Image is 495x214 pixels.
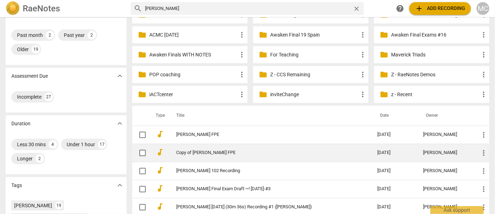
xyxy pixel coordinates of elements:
[479,185,488,193] span: more_vert
[176,150,352,155] a: Copy of [PERSON_NAME] FPE
[156,148,164,157] span: audiotrack
[423,204,468,210] div: [PERSON_NAME]
[358,90,367,99] span: more_vert
[479,31,488,39] span: more_vert
[238,90,246,99] span: more_vert
[17,46,29,53] div: Older
[14,202,52,209] div: [PERSON_NAME]
[394,2,406,15] a: Help
[479,149,488,157] span: more_vert
[477,2,489,15] button: MC
[372,180,417,198] td: [DATE]
[176,186,352,192] a: [PERSON_NAME] Final Exam Draft ~! [DATE]-#3
[17,32,43,39] div: Past month
[35,154,44,163] div: 2
[46,31,54,39] div: 2
[44,93,53,101] div: 27
[391,91,479,98] p: z - Recent
[138,50,146,59] span: folder
[380,90,388,99] span: folder
[156,184,164,193] span: audiotrack
[156,202,164,211] span: audiotrack
[270,71,358,78] p: Z - CCS Remaining
[396,4,404,13] span: help
[409,2,471,15] button: Upload
[479,167,488,175] span: more_vert
[423,150,468,155] div: [PERSON_NAME]
[115,180,125,191] button: Show more
[116,72,124,80] span: expand_more
[259,90,267,99] span: folder
[149,71,238,78] p: POP coaching
[11,72,48,80] p: Assessment Due
[49,140,57,149] div: 4
[259,31,267,39] span: folder
[353,5,360,12] span: close
[11,182,22,189] p: Tags
[358,70,367,79] span: more_vert
[138,90,146,99] span: folder
[138,70,146,79] span: folder
[156,130,164,138] span: audiotrack
[116,181,124,190] span: expand_more
[149,51,238,59] p: Awaken Finals WITH NOTES
[156,166,164,175] span: audiotrack
[55,202,63,209] div: 19
[415,4,423,13] span: add
[115,71,125,81] button: Show more
[238,70,246,79] span: more_vert
[115,118,125,129] button: Show more
[259,50,267,59] span: folder
[176,132,352,137] a: [PERSON_NAME] FPE
[134,4,142,13] span: search
[17,155,33,162] div: Longer
[64,32,85,39] div: Past year
[479,90,488,99] span: more_vert
[138,31,146,39] span: folder
[479,131,488,139] span: more_vert
[168,106,372,126] th: Title
[6,1,20,16] img: Logo
[479,50,488,59] span: more_vert
[391,51,479,59] p: Maverick Triads
[380,50,388,59] span: folder
[149,91,238,98] p: iACTcenter
[372,106,417,126] th: Date
[391,71,479,78] p: Z - RaeNotes Demos
[88,31,96,39] div: 2
[380,70,388,79] span: folder
[149,31,238,39] p: ACMC June 2025
[238,31,246,39] span: more_vert
[479,203,488,212] span: more_vert
[423,132,468,137] div: [PERSON_NAME]
[391,31,479,39] p: Awaken Final Exams #16
[415,4,465,13] span: Add recording
[430,206,484,214] div: Ask support
[32,45,40,54] div: 19
[98,140,106,149] div: 17
[479,70,488,79] span: more_vert
[372,126,417,144] td: [DATE]
[11,120,30,127] p: Duration
[17,93,41,100] div: Incomplete
[23,4,60,13] h2: RaeNotes
[423,168,468,174] div: [PERSON_NAME]
[380,31,388,39] span: folder
[358,50,367,59] span: more_vert
[417,106,474,126] th: Owner
[238,50,246,59] span: more_vert
[259,70,267,79] span: folder
[17,141,46,148] div: Less 30 mins
[67,141,95,148] div: Under 1 hour
[358,31,367,39] span: more_vert
[270,31,358,39] p: Awaken Final 19 Spain
[270,51,358,59] p: For Teaching
[372,162,417,180] td: [DATE]
[116,119,124,128] span: expand_more
[176,204,352,210] a: [PERSON_NAME] [DATE] (30m 36s) Recording #1 ([PERSON_NAME])
[270,91,358,98] p: inviteChange
[150,106,168,126] th: Type
[145,3,350,14] input: Search
[6,1,125,16] a: LogoRaeNotes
